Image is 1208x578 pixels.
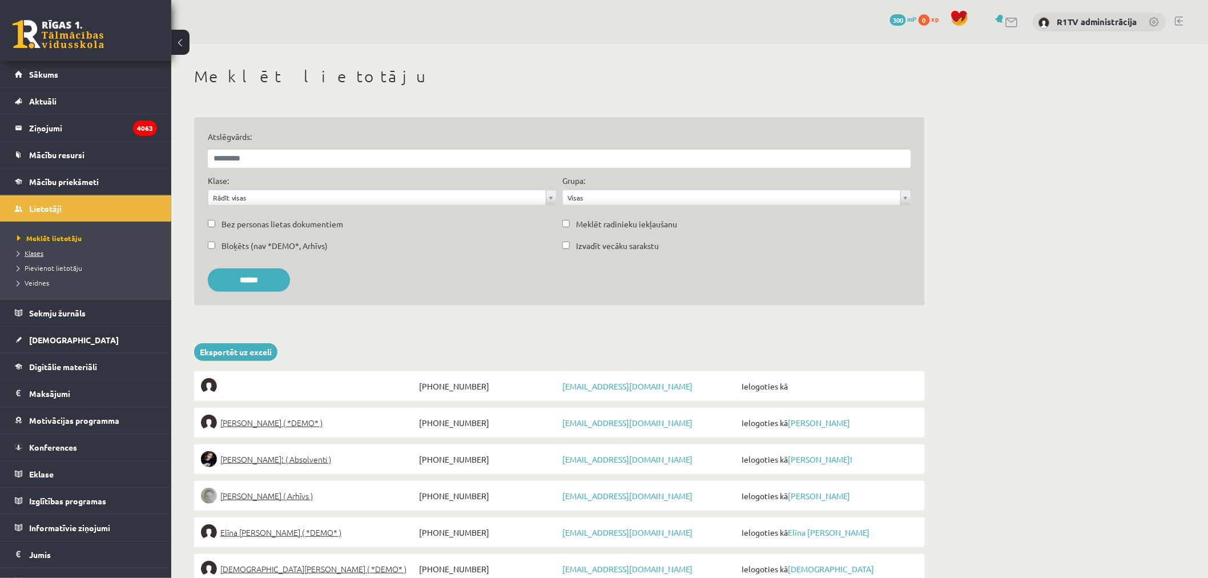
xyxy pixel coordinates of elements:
span: Izglītības programas [29,496,106,506]
a: R1TV administrācija [1057,16,1137,27]
a: Digitālie materiāli [15,354,157,380]
span: Sākums [29,69,58,79]
span: Pievienot lietotāju [17,263,82,272]
a: [PERSON_NAME]! ( Absolventi ) [201,451,416,467]
span: Aktuāli [29,96,57,106]
span: xp [932,14,939,23]
span: [DEMOGRAPHIC_DATA] [29,335,119,345]
a: [PERSON_NAME] [788,491,850,501]
a: Konferences [15,434,157,460]
a: Rīgas 1. Tālmācības vidusskola [13,20,104,49]
span: Mācību resursi [29,150,84,160]
label: Meklēt radinieku iekļaušanu [576,218,677,230]
a: Eksportēt uz exceli [194,343,277,361]
span: Ielogoties kā [739,415,918,431]
a: Informatīvie ziņojumi [15,515,157,541]
a: Aktuāli [15,88,157,114]
a: Eklase [15,461,157,487]
a: Klases [17,248,160,258]
h1: Meklēt lietotāju [194,67,925,86]
a: [EMAIL_ADDRESS][DOMAIN_NAME] [562,454,692,464]
span: [PHONE_NUMBER] [416,561,559,577]
a: [EMAIL_ADDRESS][DOMAIN_NAME] [562,418,692,428]
label: Klase: [208,175,229,187]
span: Veidnes [17,278,49,287]
a: [EMAIL_ADDRESS][DOMAIN_NAME] [562,491,692,501]
span: Klases [17,248,43,258]
span: [PHONE_NUMBER] [416,524,559,540]
legend: Maksājumi [29,380,157,407]
span: [PERSON_NAME] ( Arhīvs ) [220,488,313,504]
a: Lietotāji [15,195,157,222]
label: Bloķēts (nav *DEMO*, Arhīvs) [222,240,328,252]
a: Maksājumi [15,380,157,407]
span: Konferences [29,442,77,452]
label: Izvadīt vecāku sarakstu [576,240,659,252]
span: Meklēt lietotāju [17,234,82,243]
a: Veidnes [17,278,160,288]
legend: Ziņojumi [29,115,157,141]
span: Digitālie materiāli [29,362,97,372]
a: Motivācijas programma [15,407,157,433]
a: [DEMOGRAPHIC_DATA] [15,327,157,353]
a: Mācību resursi [15,142,157,168]
label: Grupa: [562,175,585,187]
a: Visas [563,190,911,205]
span: Visas [567,190,896,205]
a: [PERSON_NAME]! [788,454,852,464]
label: Bez personas lietas dokumentiem [222,218,343,230]
span: [DEMOGRAPHIC_DATA][PERSON_NAME] ( *DEMO* ) [220,561,406,577]
span: mP [908,14,917,23]
span: Mācību priekšmeti [29,176,99,187]
img: Elīna Elizabete Ancveriņa [201,415,217,431]
span: Jumis [29,549,51,560]
span: 0 [919,14,930,26]
a: Izglītības programas [15,488,157,514]
span: Sekmju žurnāls [29,308,86,318]
img: Elīna Jolanta Bunce [201,524,217,540]
span: Eklase [29,469,54,479]
a: Pievienot lietotāju [17,263,160,273]
a: 0 xp [919,14,945,23]
span: Lietotāji [29,203,62,214]
a: Ziņojumi4063 [15,115,157,141]
a: Elīna [PERSON_NAME] [788,527,869,537]
a: Meklēt lietotāju [17,233,160,243]
span: [PHONE_NUMBER] [416,488,559,504]
span: Ielogoties kā [739,378,918,394]
a: [EMAIL_ADDRESS][DOMAIN_NAME] [562,527,692,537]
a: [PERSON_NAME] [788,418,850,428]
a: [EMAIL_ADDRESS][DOMAIN_NAME] [562,564,692,574]
span: [PHONE_NUMBER] [416,378,559,394]
img: Sofija Anrio-Karlauska! [201,451,217,467]
a: Jumis [15,541,157,568]
a: Sākums [15,61,157,87]
img: Lelde Braune [201,488,217,504]
span: [PHONE_NUMBER] [416,451,559,467]
span: 300 [890,14,906,26]
span: [PHONE_NUMBER] [416,415,559,431]
a: Elīna [PERSON_NAME] ( *DEMO* ) [201,524,416,540]
img: R1TV administrācija [1038,17,1050,29]
span: Ielogoties kā [739,451,918,467]
span: [PERSON_NAME]! ( Absolventi ) [220,451,331,467]
span: [PERSON_NAME] ( *DEMO* ) [220,415,323,431]
span: Ielogoties kā [739,488,918,504]
a: 300 mP [890,14,917,23]
a: [PERSON_NAME] ( *DEMO* ) [201,415,416,431]
label: Atslēgvārds: [208,131,911,143]
span: Motivācijas programma [29,415,119,426]
a: Mācību priekšmeti [15,168,157,195]
a: Rādīt visas [208,190,556,205]
a: [DEMOGRAPHIC_DATA][PERSON_NAME] ( *DEMO* ) [201,561,416,577]
span: Ielogoties kā [739,524,918,540]
span: Informatīvie ziņojumi [29,523,110,533]
span: Rādīt visas [213,190,541,205]
i: 4063 [133,121,157,136]
img: Krista Kristiāna Dumbre [201,561,217,577]
a: [PERSON_NAME] ( Arhīvs ) [201,488,416,504]
a: [EMAIL_ADDRESS][DOMAIN_NAME] [562,381,692,391]
a: Sekmju žurnāls [15,300,157,326]
span: Elīna [PERSON_NAME] ( *DEMO* ) [220,524,341,540]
